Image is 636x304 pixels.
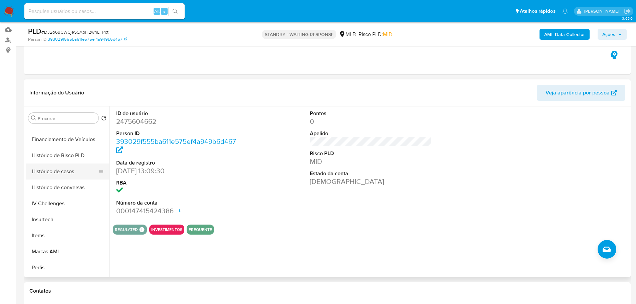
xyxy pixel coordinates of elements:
button: Histórico de casos [26,164,104,180]
button: Procurar [31,115,36,121]
span: Veja aparência por pessoa [546,85,610,101]
a: Notificações [562,8,568,14]
button: Financiamento de Veículos [26,131,109,147]
button: Veja aparência por pessoa [537,85,625,101]
dt: RBA [116,179,239,187]
span: # DJ2o6uCWCje55ApH2wnLFPct [41,29,109,35]
button: IV Challenges [26,196,109,212]
span: Atalhos rápidos [520,8,556,15]
span: Risco PLD: [359,31,392,38]
button: search-icon [168,7,182,16]
span: Alt [154,8,160,14]
dd: [DATE] 13:09:30 [116,166,239,176]
button: Relacionados [26,276,109,292]
a: Sair [624,8,631,15]
dt: Person ID [116,130,239,137]
dt: Risco PLD [310,150,432,157]
dt: ID do usuário [116,110,239,117]
dt: Estado da conta [310,170,432,177]
input: Procurar [38,115,96,121]
p: lucas.portella@mercadolivre.com [584,8,622,14]
b: Person ID [28,36,46,42]
dd: [DEMOGRAPHIC_DATA] [310,177,432,186]
a: 393029f555ba611e575ef4a949b6d467 [48,36,127,42]
dd: 000147415424386 [116,206,239,216]
span: s [163,8,165,14]
dd: 2475604662 [116,117,239,126]
dt: Data de registro [116,159,239,167]
button: Histórico de Risco PLD [26,147,109,164]
h1: Informação do Usuário [29,89,84,96]
dd: 0 [310,117,432,126]
button: Marcas AML [26,244,109,260]
dt: Número da conta [116,199,239,207]
button: Insurtech [26,212,109,228]
span: MID [383,30,392,38]
h1: Contatos [29,288,625,294]
button: Perfis [26,260,109,276]
b: PLD [28,26,41,36]
div: MLB [339,31,356,38]
p: STANDBY - WAITING RESPONSE [262,30,336,39]
button: Ações [598,29,627,40]
span: Ações [602,29,615,40]
b: AML Data Collector [544,29,585,40]
button: Retornar ao pedido padrão [101,115,107,123]
button: Histórico de conversas [26,180,109,196]
button: Items [26,228,109,244]
dt: Pontos [310,110,432,117]
button: AML Data Collector [540,29,590,40]
input: Pesquise usuários ou casos... [24,7,185,16]
a: 393029f555ba611e575ef4a949b6d467 [116,136,236,156]
dd: MID [310,157,432,166]
dt: Apelido [310,130,432,137]
span: 3.163.0 [622,16,633,21]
